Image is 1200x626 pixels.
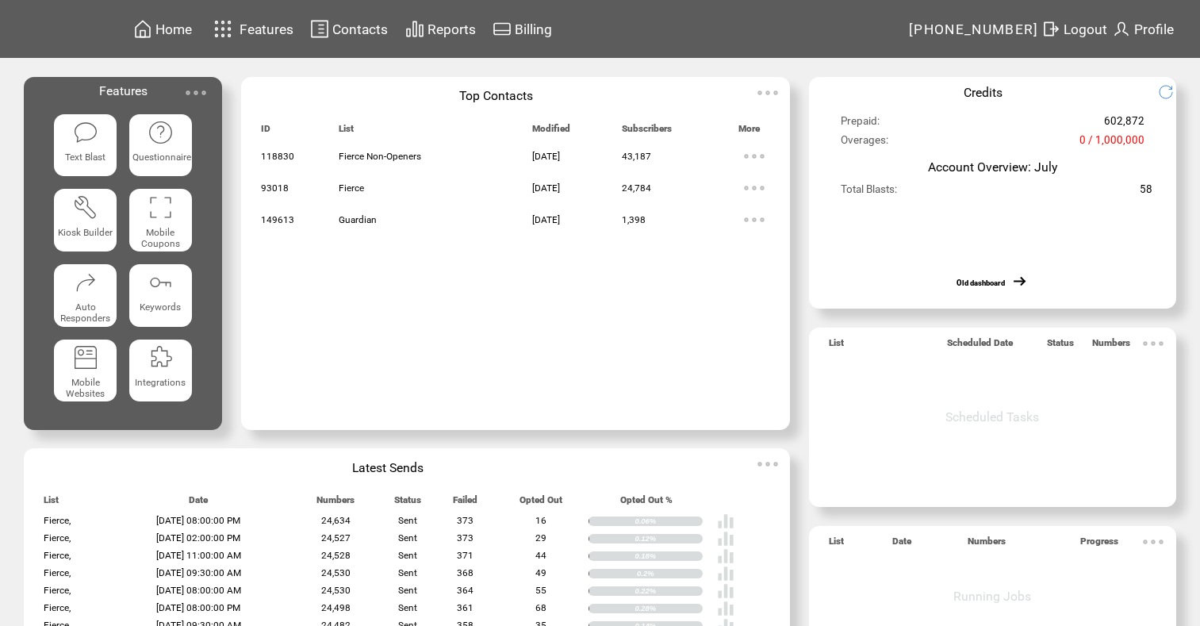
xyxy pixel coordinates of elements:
[403,17,478,41] a: Reports
[752,77,784,109] img: ellypsis.svg
[398,585,417,596] span: Sent
[717,565,734,582] img: poll%20-%20white.svg
[207,13,297,44] a: Features
[532,151,560,162] span: [DATE]
[892,536,911,554] span: Date
[427,21,476,37] span: Reports
[44,585,71,596] span: Fierce,
[738,123,760,141] span: More
[535,515,546,526] span: 16
[148,270,173,295] img: keywords.svg
[829,536,844,554] span: List
[1104,115,1144,134] span: 602,872
[398,602,417,613] span: Sent
[535,567,546,578] span: 49
[140,301,181,313] span: Keywords
[635,604,702,613] div: 0.28%
[1041,19,1060,39] img: exit.svg
[459,88,533,103] span: Top Contacts
[637,569,703,578] div: 0.2%
[308,17,390,41] a: Contacts
[535,550,546,561] span: 44
[457,585,473,596] span: 364
[620,494,673,513] span: Opted Out %
[964,85,1003,100] span: Credits
[148,120,173,145] img: questionnaire.svg
[622,182,651,194] span: 24,784
[829,337,844,355] span: List
[398,532,417,543] span: Sent
[321,550,351,561] span: 24,528
[457,602,473,613] span: 361
[457,532,473,543] span: 373
[352,460,424,475] span: Latest Sends
[1140,183,1152,202] span: 58
[947,337,1013,355] span: Scheduled Date
[156,550,241,561] span: [DATE] 11:00:00 AM
[535,602,546,613] span: 68
[1137,328,1169,359] img: ellypsis.svg
[321,585,351,596] span: 24,530
[156,532,240,543] span: [DATE] 02:00:00 PM
[535,585,546,596] span: 55
[73,194,98,220] img: tool%201.svg
[945,409,1039,424] span: Scheduled Tasks
[717,600,734,617] img: poll%20-%20white.svg
[1112,19,1131,39] img: profile.svg
[73,270,98,295] img: auto-responders.svg
[405,19,424,39] img: chart.svg
[261,182,289,194] span: 93018
[132,152,191,163] span: Questionnaire
[1047,337,1074,355] span: Status
[493,19,512,39] img: creidtcard.svg
[339,123,354,141] span: List
[519,494,562,513] span: Opted Out
[310,19,329,39] img: contacts.svg
[453,494,477,513] span: Failed
[99,83,148,98] span: Features
[156,515,240,526] span: [DATE] 08:00:00 PM
[635,534,702,543] div: 0.12%
[129,264,192,327] a: Keywords
[261,123,270,141] span: ID
[131,17,194,41] a: Home
[44,532,71,543] span: Fierce,
[54,189,117,252] a: Kiosk Builder
[1064,21,1107,37] span: Logout
[148,194,173,220] img: coupons.svg
[490,17,554,41] a: Billing
[129,189,192,252] a: Mobile Coupons
[339,214,377,225] span: Guardian
[968,536,1006,554] span: Numbers
[129,340,192,402] a: Integrations
[209,16,237,42] img: features.svg
[54,264,117,327] a: Auto Responders
[622,123,672,141] span: Subscribers
[321,602,351,613] span: 24,498
[752,448,784,480] img: ellypsis.svg
[44,515,71,526] span: Fierce,
[841,115,880,134] span: Prepaid:
[398,550,417,561] span: Sent
[44,550,71,561] span: Fierce,
[457,567,473,578] span: 368
[1092,337,1130,355] span: Numbers
[44,494,59,513] span: List
[135,377,186,388] span: Integrations
[394,494,421,513] span: Status
[457,515,473,526] span: 373
[129,114,192,177] a: Questionnaire
[535,532,546,543] span: 29
[1158,84,1186,100] img: refresh.png
[240,21,293,37] span: Features
[717,582,734,600] img: poll%20-%20white.svg
[339,151,421,162] span: Fierce Non-Openers
[717,530,734,547] img: poll%20-%20white.svg
[532,214,560,225] span: [DATE]
[54,340,117,402] a: Mobile Websites
[738,204,770,236] img: ellypsis.svg
[1039,17,1110,41] a: Logout
[332,21,388,37] span: Contacts
[738,140,770,172] img: ellypsis.svg
[44,602,71,613] span: Fierce,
